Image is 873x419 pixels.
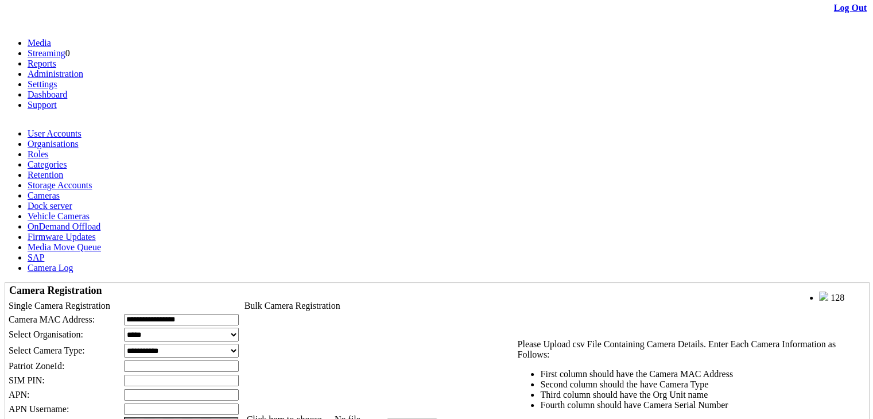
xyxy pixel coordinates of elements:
a: OnDemand Offload [28,222,100,231]
a: Vehicle Cameras [28,211,90,221]
a: Cameras [28,191,60,200]
a: Streaming [28,48,65,58]
span: Camera MAC Address: [9,315,95,324]
li: First column should have the Camera MAC Address [540,369,863,379]
span: APN Username: [9,404,69,414]
a: Storage Accounts [28,180,92,190]
a: Dock server [28,201,72,211]
a: Categories [28,160,67,169]
a: Administration [28,69,83,79]
span: 0 [65,48,70,58]
span: 128 [831,293,844,302]
a: User Accounts [28,129,82,138]
a: SAP [28,253,44,262]
a: Media Move Queue [28,242,101,252]
span: Single Camera Registration [9,301,110,311]
p: Please Upload csv File Containing Camera Details. Enter Each Camera Information as Follows: [517,339,863,360]
a: Camera Log [28,263,73,273]
a: Retention [28,170,63,180]
li: Fourth column should have Camera Serial Number [540,400,863,410]
a: Roles [28,149,48,159]
li: Third column should have the Org Unit name [540,390,863,400]
a: Firmware Updates [28,232,96,242]
span: SIM PIN: [9,375,45,385]
li: Second column should the have Camera Type [540,379,863,390]
span: Bulk Camera Registration [245,301,340,311]
a: Dashboard [28,90,67,99]
a: Log Out [834,3,867,13]
a: Support [28,100,57,110]
span: Welcome, System Administrator (Administrator) [650,292,796,301]
a: Settings [28,79,57,89]
a: Media [28,38,51,48]
span: Select Organisation: [9,329,83,339]
a: Organisations [28,139,79,149]
span: Camera Registration [9,285,102,296]
span: Patriot ZoneId: [9,361,64,371]
img: bell25.png [819,292,828,301]
span: APN: [9,390,29,399]
a: Reports [28,59,56,68]
span: Select Camera Type: [9,346,85,355]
